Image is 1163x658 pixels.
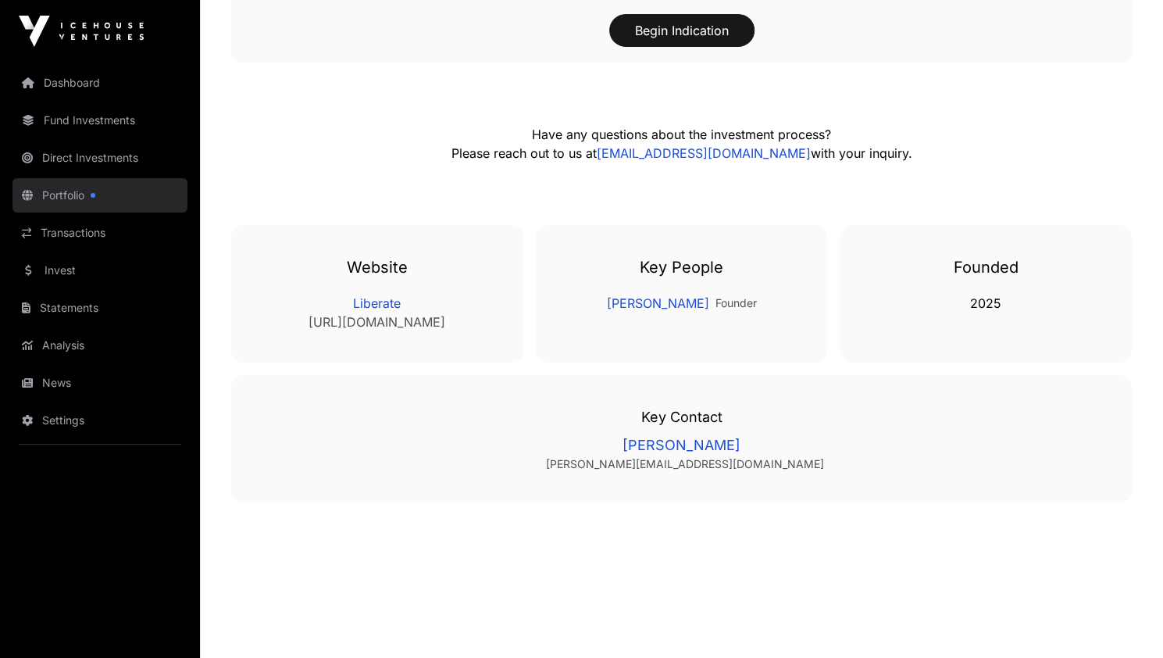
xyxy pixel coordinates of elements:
a: Analysis [12,328,187,363]
p: Have any questions about the investment process? Please reach out to us at with your inquiry. [344,125,1019,163]
a: Portfolio [12,178,187,213]
a: [PERSON_NAME] [606,294,708,313]
a: [URL][DOMAIN_NAME] [262,313,492,331]
a: Liberate [262,294,492,313]
a: News [12,366,187,400]
a: [PERSON_NAME] [262,434,1101,456]
a: Invest [12,253,187,288]
a: Statements [12,291,187,325]
a: [EMAIL_ADDRESS][DOMAIN_NAME] [597,145,811,161]
a: Dashboard [12,66,187,100]
img: Icehouse Ventures Logo [19,16,144,47]
p: Founder [715,295,756,311]
a: Transactions [12,216,187,250]
p: 2025 [871,294,1101,313]
button: Begin Indication [609,14,755,47]
a: Fund Investments [12,103,187,138]
iframe: Chat Widget [1085,583,1163,658]
a: Settings [12,403,187,438]
h3: Website [262,256,492,278]
h3: Key People [567,256,797,278]
a: [PERSON_NAME][EMAIL_ADDRESS][DOMAIN_NAME] [269,456,1101,472]
a: Direct Investments [12,141,187,175]
h3: Founded [871,256,1101,278]
p: Key Contact [262,406,1101,428]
